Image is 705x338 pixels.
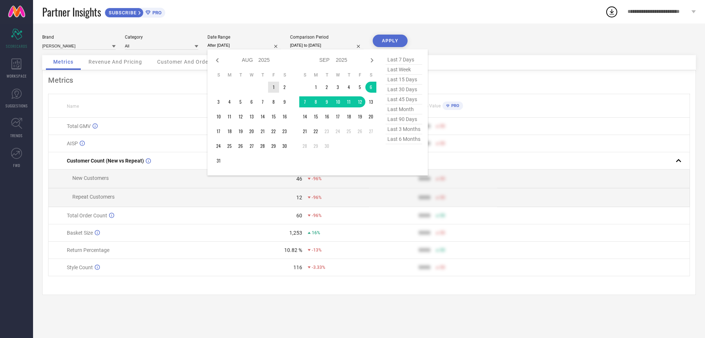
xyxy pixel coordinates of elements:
span: -96% [312,213,322,218]
div: Previous month [213,56,222,65]
td: Tue Sep 16 2025 [321,111,332,122]
span: New Customers [72,175,109,181]
td: Tue Aug 26 2025 [235,140,246,152]
td: Sun Sep 21 2025 [299,126,310,137]
span: last 3 months [386,124,422,134]
td: Mon Sep 22 2025 [310,126,321,137]
td: Fri Sep 12 2025 [354,96,365,107]
span: Revenue And Pricing [88,59,142,65]
td: Fri Aug 29 2025 [268,140,279,152]
span: Metrics [53,59,73,65]
span: last month [386,104,422,114]
td: Thu Sep 25 2025 [343,126,354,137]
td: Sat Aug 23 2025 [279,126,290,137]
div: 116 [293,264,302,270]
td: Sat Sep 27 2025 [365,126,376,137]
span: Basket Size [67,230,93,236]
td: Thu Sep 04 2025 [343,82,354,93]
td: Tue Aug 12 2025 [235,111,246,122]
td: Wed Sep 10 2025 [332,96,343,107]
td: Tue Aug 19 2025 [235,126,246,137]
span: SUBSCRIBE [105,10,138,15]
span: TRENDS [10,133,23,138]
td: Wed Sep 17 2025 [332,111,343,122]
th: Thursday [343,72,354,78]
span: 50 [440,195,445,200]
td: Thu Aug 14 2025 [257,111,268,122]
span: last 15 days [386,75,422,85]
span: PRO [449,103,459,108]
span: Name [67,104,79,109]
div: 60 [296,213,302,218]
span: last 30 days [386,85,422,95]
th: Monday [310,72,321,78]
div: Category [125,35,198,40]
td: Fri Aug 22 2025 [268,126,279,137]
span: -96% [312,195,322,200]
span: Total Order Count [67,213,107,218]
td: Fri Aug 08 2025 [268,96,279,107]
td: Sun Aug 24 2025 [213,140,224,152]
div: 9999 [419,176,430,182]
td: Thu Aug 07 2025 [257,96,268,107]
th: Sunday [299,72,310,78]
td: Wed Sep 24 2025 [332,126,343,137]
span: last 7 days [386,55,422,65]
td: Thu Aug 28 2025 [257,140,268,152]
span: Repeat Customers [72,194,115,200]
span: Customer And Orders [157,59,213,65]
td: Sat Aug 30 2025 [279,140,290,152]
td: Sat Sep 13 2025 [365,96,376,107]
span: Customer Count (New vs Repeat) [67,158,144,164]
span: FWD [13,163,20,168]
td: Sun Sep 28 2025 [299,140,310,152]
td: Sat Sep 20 2025 [365,111,376,122]
td: Wed Sep 03 2025 [332,82,343,93]
th: Thursday [257,72,268,78]
td: Wed Aug 20 2025 [246,126,257,137]
td: Wed Aug 13 2025 [246,111,257,122]
td: Sat Aug 16 2025 [279,111,290,122]
td: Sat Aug 09 2025 [279,96,290,107]
td: Fri Sep 26 2025 [354,126,365,137]
input: Select comparison period [290,42,364,49]
td: Tue Sep 30 2025 [321,140,332,152]
td: Sat Sep 06 2025 [365,82,376,93]
div: 9999 [419,230,430,236]
span: Return Percentage [67,247,109,253]
div: Metrics [48,76,690,85]
th: Tuesday [321,72,332,78]
td: Sat Aug 02 2025 [279,82,290,93]
button: APPLY [373,35,408,47]
td: Fri Aug 15 2025 [268,111,279,122]
th: Wednesday [332,72,343,78]
td: Sun Sep 07 2025 [299,96,310,107]
td: Thu Sep 18 2025 [343,111,354,122]
span: 50 [440,176,445,181]
span: 50 [440,265,445,270]
td: Mon Sep 15 2025 [310,111,321,122]
span: 50 [440,213,445,218]
td: Mon Sep 01 2025 [310,82,321,93]
div: Open download list [605,5,618,18]
div: Brand [42,35,116,40]
span: -13% [312,248,322,253]
span: 50 [440,141,445,146]
th: Sunday [213,72,224,78]
td: Mon Sep 29 2025 [310,140,321,152]
span: Style Count [67,264,93,270]
td: Sun Sep 14 2025 [299,111,310,122]
th: Friday [268,72,279,78]
span: 16% [312,230,320,235]
div: Comparison Period [290,35,364,40]
th: Saturday [279,72,290,78]
td: Mon Aug 11 2025 [224,111,235,122]
span: last 90 days [386,114,422,124]
th: Tuesday [235,72,246,78]
span: last 6 months [386,134,422,144]
span: AISP [67,140,78,146]
td: Fri Aug 01 2025 [268,82,279,93]
td: Wed Aug 27 2025 [246,140,257,152]
div: 9999 [419,264,430,270]
td: Sun Aug 03 2025 [213,96,224,107]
